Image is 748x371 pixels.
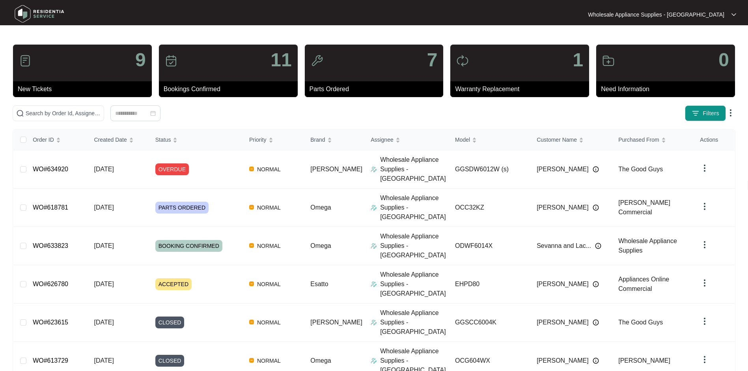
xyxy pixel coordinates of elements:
[16,109,24,117] img: search-icon
[371,243,377,249] img: Assigner Icon
[371,319,377,326] img: Assigner Icon
[618,199,670,215] span: [PERSON_NAME] Commercial
[618,238,677,254] span: Wholesale Appliance Supplies
[304,129,364,150] th: Brand
[33,135,54,144] span: Order ID
[88,129,149,150] th: Created Date
[694,129,735,150] th: Actions
[530,129,612,150] th: Customer Name
[94,281,114,287] span: [DATE]
[249,205,254,210] img: Vercel Logo
[618,135,659,144] span: Purchased From
[249,320,254,324] img: Vercel Logo
[455,84,589,94] p: Warranty Replacement
[364,129,449,150] th: Assignee
[449,129,530,150] th: Model
[94,242,114,249] span: [DATE]
[270,51,291,69] p: 11
[449,265,530,304] td: EHPD80
[155,135,171,144] span: Status
[149,129,243,150] th: Status
[618,357,670,364] span: [PERSON_NAME]
[718,51,729,69] p: 0
[593,166,599,172] img: Info icon
[310,242,331,249] span: Omega
[449,227,530,265] td: ODWF6014X
[155,163,189,175] span: OVERDUE
[310,281,328,287] span: Esatto
[537,203,589,212] span: [PERSON_NAME]
[449,189,530,227] td: OCC32KZ
[19,54,32,67] img: icon
[618,276,669,292] span: Appliances Online Commercial
[588,11,724,19] p: Wholesale Appliance Supplies - [GEOGRAPHIC_DATA]
[155,278,192,290] span: ACCEPTED
[692,109,700,117] img: filter icon
[155,240,222,252] span: BOOKING CONFIRMED
[371,166,377,172] img: Assigner Icon
[380,270,449,298] p: Wholesale Appliance Supplies - [GEOGRAPHIC_DATA]
[155,317,185,328] span: CLOSED
[380,155,449,184] p: Wholesale Appliance Supplies - [GEOGRAPHIC_DATA]
[537,241,591,251] span: Sevanna and Lac...
[94,357,114,364] span: [DATE]
[33,166,68,172] a: WO#634920
[249,135,267,144] span: Priority
[455,135,470,144] span: Model
[449,150,530,189] td: GGSDW6012W (s)
[249,358,254,363] img: Vercel Logo
[254,165,284,174] span: NORMAL
[165,54,177,67] img: icon
[254,203,284,212] span: NORMAL
[26,129,88,150] th: Order ID
[311,54,323,67] img: icon
[243,129,304,150] th: Priority
[601,84,735,94] p: Need Information
[26,109,101,118] input: Search by Order Id, Assignee Name, Customer Name, Brand and Model
[94,166,114,172] span: [DATE]
[703,109,719,118] span: Filters
[18,84,152,94] p: New Tickets
[537,279,589,289] span: [PERSON_NAME]
[726,108,735,118] img: dropdown arrow
[254,318,284,327] span: NORMAL
[537,165,589,174] span: [PERSON_NAME]
[371,358,377,364] img: Assigner Icon
[33,357,68,364] a: WO#613729
[380,308,449,337] p: Wholesale Appliance Supplies - [GEOGRAPHIC_DATA]
[380,193,449,222] p: Wholesale Appliance Supplies - [GEOGRAPHIC_DATA]
[537,356,589,365] span: [PERSON_NAME]
[155,355,185,367] span: CLOSED
[310,166,362,172] span: [PERSON_NAME]
[573,51,583,69] p: 1
[371,281,377,287] img: Assigner Icon
[254,279,284,289] span: NORMAL
[731,13,736,17] img: dropdown arrow
[595,243,601,249] img: Info icon
[94,135,127,144] span: Created Date
[449,304,530,342] td: GGSCC6004K
[249,167,254,171] img: Vercel Logo
[537,318,589,327] span: [PERSON_NAME]
[700,202,709,211] img: dropdown arrow
[33,204,68,211] a: WO#618781
[33,242,68,249] a: WO#633823
[33,281,68,287] a: WO#626780
[700,163,709,173] img: dropdown arrow
[537,135,577,144] span: Customer Name
[310,204,331,211] span: Omega
[685,105,726,121] button: filter iconFilters
[94,319,114,326] span: [DATE]
[310,319,362,326] span: [PERSON_NAME]
[135,51,146,69] p: 9
[602,54,615,67] img: icon
[371,204,377,211] img: Assigner Icon
[618,319,663,326] span: The Good Guys
[700,355,709,364] img: dropdown arrow
[612,129,694,150] th: Purchased From
[456,54,469,67] img: icon
[164,84,298,94] p: Bookings Confirmed
[380,232,449,260] p: Wholesale Appliance Supplies - [GEOGRAPHIC_DATA]
[254,241,284,251] span: NORMAL
[310,357,331,364] span: Omega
